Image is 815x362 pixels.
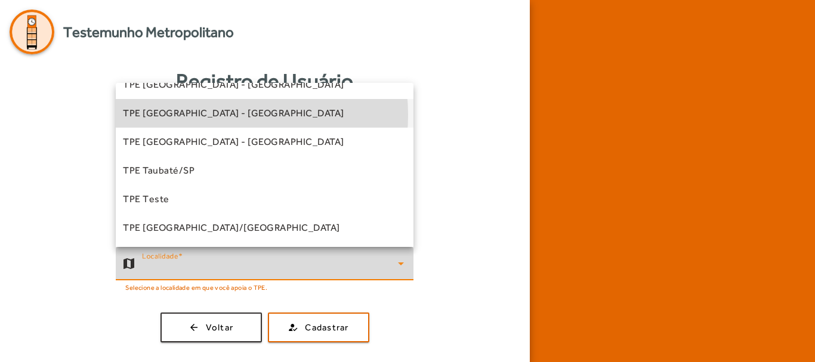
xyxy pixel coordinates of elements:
[123,135,344,149] span: TPE [GEOGRAPHIC_DATA] - [GEOGRAPHIC_DATA]
[123,106,344,120] span: TPE [GEOGRAPHIC_DATA] - [GEOGRAPHIC_DATA]
[123,163,195,178] span: TPE Taubaté/SP
[123,221,340,235] span: TPE [GEOGRAPHIC_DATA]/[GEOGRAPHIC_DATA]
[123,192,169,206] span: TPE Teste
[123,78,344,92] span: TPE [GEOGRAPHIC_DATA] - [GEOGRAPHIC_DATA]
